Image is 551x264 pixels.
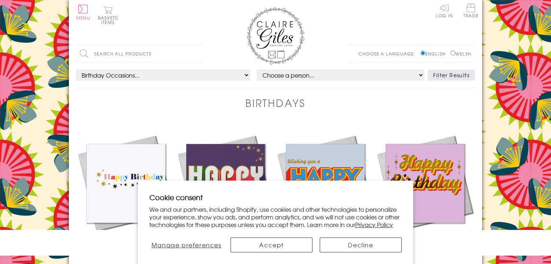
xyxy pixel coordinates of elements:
button: Decline [320,238,402,252]
a: Privacy Policy [355,220,393,229]
button: Menu [76,5,90,20]
button: Manage preferences [149,238,223,252]
img: Birthday Card, Wishing you a Happy Birthday, Block letters, with gold foil [275,133,375,233]
input: Search all products [76,46,203,62]
button: Basket0 items [98,6,118,24]
input: English [420,51,425,55]
a: Log In [436,4,453,18]
button: Accept [231,238,312,252]
a: Birthday Card, Happy Birthday, Pink background and stars, with gold foil £3.50 Add to Basket [375,133,475,259]
a: Birthday Card, Happy Birthday to You, Rainbow colours, with gold foil £3.50 Add to Basket [76,133,176,259]
span: Trade [463,4,478,18]
img: Birthday Card, Happy Birthday to You, Rainbow colours, with gold foil [76,133,176,233]
label: English [420,50,449,57]
button: Filter Results [428,70,475,81]
a: Birthday Card, Happy Birthday, Rainbow colours, with gold foil £3.50 Add to Basket [176,133,275,259]
h1: Birthdays [245,95,306,110]
img: Birthday Card, Happy Birthday, Rainbow colours, with gold foil [176,133,275,233]
input: Welsh [451,51,455,55]
img: Claire Giles Greetings Cards [246,7,304,65]
h2: Cookie consent [149,192,402,202]
a: Trade [463,4,478,19]
p: Choose a language: [359,50,419,57]
p: We and our partners, including Shopify, use cookies and other technologies to personalize your ex... [149,206,402,228]
span: Menu [76,15,90,21]
label: Welsh [451,50,471,57]
span: Manage preferences [152,240,221,249]
a: Birthday Card, Wishing you a Happy Birthday, Block letters, with gold foil £3.50 Add to Basket [275,133,375,259]
span: 0 items [101,15,118,25]
img: Birthday Card, Happy Birthday, Pink background and stars, with gold foil [375,133,475,233]
input: Search [196,46,203,62]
